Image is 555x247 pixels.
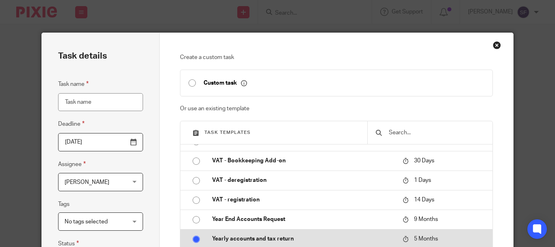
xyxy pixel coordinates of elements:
label: Deadline [58,119,85,129]
span: 9 Months [414,216,438,222]
span: [PERSON_NAME] [65,179,109,185]
p: VAT - Bookkeeping Add-on [212,157,395,165]
label: Assignee [58,160,86,169]
p: VAT - deregistration [212,176,395,184]
span: 1 Days [414,177,431,183]
p: VAT - registration [212,196,395,204]
h2: Task details [58,49,107,63]
p: Year End Accounts Request [212,215,395,223]
div: Close this dialog window [493,41,501,49]
p: Yearly accounts and tax return [212,235,395,243]
span: 5 Months [414,236,438,242]
p: Or use an existing template [180,105,492,113]
input: Search... [388,128,484,137]
span: 30 Days [414,158,434,164]
label: Task name [58,79,89,89]
p: Custom task [204,79,247,87]
label: Tags [58,200,69,208]
input: Pick a date [58,133,143,151]
input: Task name [58,93,143,111]
p: Create a custom task [180,53,492,61]
span: Task templates [204,130,251,135]
span: 14 Days [414,197,434,203]
span: No tags selected [65,219,108,225]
